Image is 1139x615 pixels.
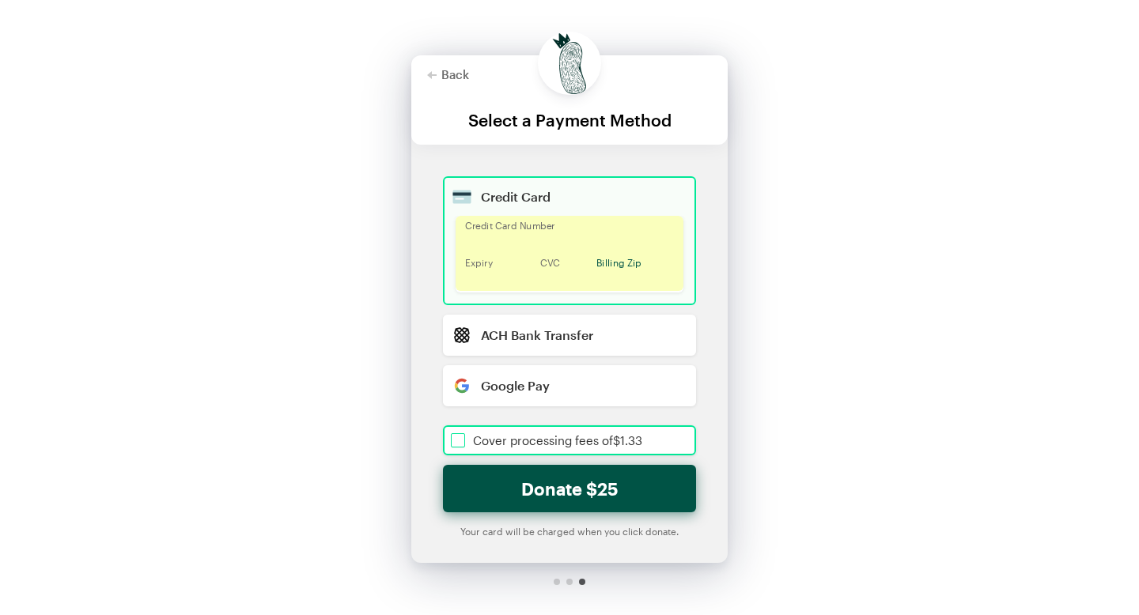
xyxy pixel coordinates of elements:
[443,465,696,512] button: Donate $25
[465,267,522,286] iframe: Secure expiration date input frame
[540,267,578,286] iframe: Secure CVC input frame
[596,267,674,286] iframe: Secure postal code input frame
[481,191,683,203] div: Credit Card
[427,111,712,129] div: Select a Payment Method
[427,68,469,81] button: Back
[465,230,674,249] iframe: Secure card number input frame
[443,525,696,538] div: Your card will be charged when you click donate.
